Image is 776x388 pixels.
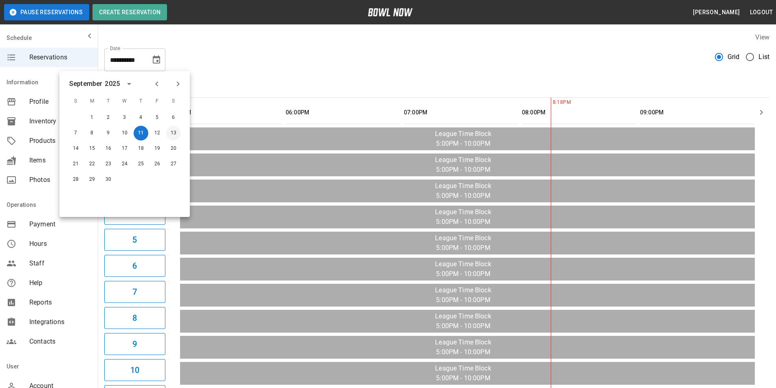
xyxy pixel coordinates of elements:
[29,116,91,126] span: Inventory
[117,141,132,156] button: Sep 17, 2025
[148,52,165,68] button: Choose date, selected date is Sep 11, 2025
[134,141,148,156] button: Sep 18, 2025
[101,110,116,125] button: Sep 2, 2025
[29,97,91,107] span: Profile
[85,110,99,125] button: Sep 1, 2025
[166,157,181,171] button: Sep 27, 2025
[85,93,99,110] span: M
[104,333,165,355] button: 9
[104,78,769,97] div: inventory tabs
[166,110,181,125] button: Sep 6, 2025
[101,126,116,140] button: Sep 9, 2025
[29,259,91,268] span: Staff
[29,156,91,165] span: Items
[29,136,91,146] span: Products
[728,52,740,62] span: Grid
[85,172,99,187] button: Sep 29, 2025
[166,141,181,156] button: Sep 20, 2025
[755,33,769,41] label: View
[104,359,165,381] button: 10
[134,157,148,171] button: Sep 25, 2025
[4,4,89,20] button: Pause Reservations
[29,278,91,288] span: Help
[551,99,553,107] span: 8:18PM
[150,110,165,125] button: Sep 5, 2025
[404,101,519,124] th: 07:00PM
[92,4,167,20] button: Create Reservation
[747,5,776,20] button: Logout
[69,79,102,89] div: September
[85,126,99,140] button: Sep 8, 2025
[117,110,132,125] button: Sep 3, 2025
[29,298,91,307] span: Reports
[29,239,91,249] span: Hours
[690,5,743,20] button: [PERSON_NAME]
[132,285,137,298] h6: 7
[29,337,91,346] span: Contacts
[117,157,132,171] button: Sep 24, 2025
[166,126,181,140] button: Sep 13, 2025
[101,172,116,187] button: Sep 30, 2025
[150,126,165,140] button: Sep 12, 2025
[132,338,137,351] h6: 9
[117,93,132,110] span: W
[104,307,165,329] button: 8
[29,175,91,185] span: Photos
[85,141,99,156] button: Sep 15, 2025
[150,77,164,91] button: Previous month
[68,157,83,171] button: Sep 21, 2025
[130,364,139,377] h6: 10
[122,77,136,91] button: calendar view is open, switch to year view
[134,93,148,110] span: T
[150,93,165,110] span: F
[134,126,148,140] button: Sep 11, 2025
[104,281,165,303] button: 7
[522,101,637,124] th: 08:00PM
[101,141,116,156] button: Sep 16, 2025
[68,172,83,187] button: Sep 28, 2025
[104,255,165,277] button: 6
[68,93,83,110] span: S
[85,157,99,171] button: Sep 22, 2025
[29,219,91,229] span: Payment
[758,52,769,62] span: List
[132,259,137,272] h6: 6
[132,311,137,324] h6: 8
[29,317,91,327] span: Integrations
[101,157,116,171] button: Sep 23, 2025
[134,110,148,125] button: Sep 4, 2025
[132,233,137,246] h6: 5
[150,141,165,156] button: Sep 19, 2025
[117,126,132,140] button: Sep 10, 2025
[29,53,91,62] span: Reservations
[150,157,165,171] button: Sep 26, 2025
[68,141,83,156] button: Sep 14, 2025
[68,126,83,140] button: Sep 7, 2025
[105,79,120,89] div: 2025
[104,229,165,251] button: 5
[166,93,181,110] span: S
[286,101,400,124] th: 06:00PM
[101,93,116,110] span: T
[640,101,755,124] th: 09:00PM
[171,77,185,91] button: Next month
[368,8,413,16] img: logo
